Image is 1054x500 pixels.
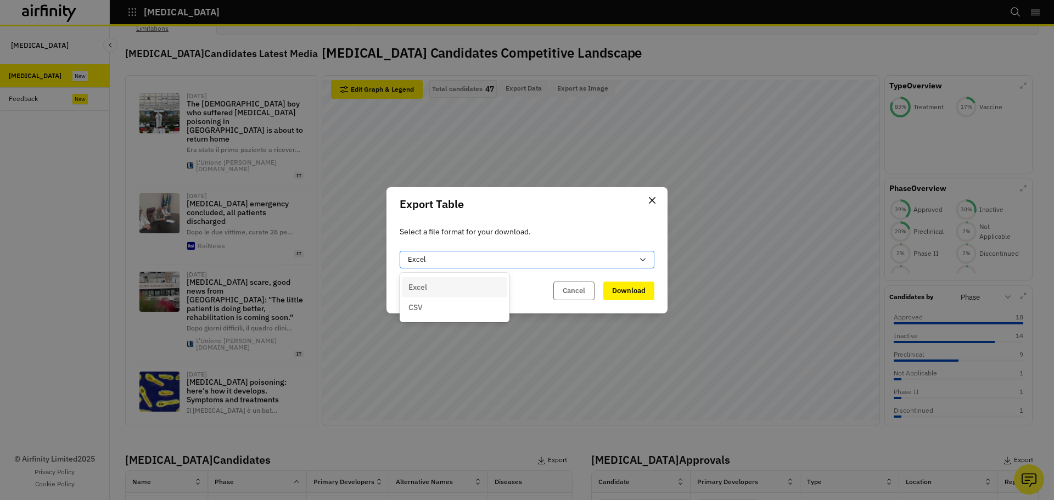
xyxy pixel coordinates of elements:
[408,302,423,313] p: CSV
[400,226,654,238] p: Select a file format for your download.
[553,282,595,300] button: Cancel
[408,282,427,293] p: Excel
[386,187,668,221] header: Export Table
[603,282,654,300] button: Download
[643,192,661,209] button: Close
[408,254,426,265] p: Excel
